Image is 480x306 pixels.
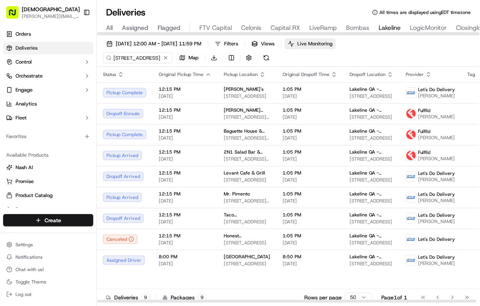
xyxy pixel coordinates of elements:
span: [STREET_ADDRESS] [224,261,270,267]
span: Fulflld [418,128,430,135]
div: Start new chat [26,74,127,81]
span: Views [261,40,274,47]
img: 1736555255976-a54dd68f-1ca7-489b-9aae-adbdc363a1c4 [8,74,22,88]
img: lets_do_delivery_logo.png [406,88,416,98]
span: [PERSON_NAME] [418,114,455,120]
a: Powered byPylon [55,131,94,137]
span: Lakeline QA - Activision - Floor Suite 200 [350,170,393,176]
a: 📗Knowledge Base [5,109,62,123]
span: [STREET_ADDRESS] [350,240,393,246]
span: 12:15 PM [159,128,211,134]
span: All times are displayed using EDT timezone [379,9,471,16]
span: [STREET_ADDRESS][PERSON_NAME] [224,114,270,120]
button: Live Monitoring [285,38,336,49]
span: 12:15 PM [159,86,211,92]
span: 1:05 PM [283,149,337,155]
span: [DATE] [283,219,337,225]
div: Deliveries [106,294,150,301]
button: Start new chat [132,76,141,85]
span: [DATE] [159,177,211,183]
span: [STREET_ADDRESS] [350,261,393,267]
span: FTV Capital [199,23,232,33]
img: profile_Fulflld_OnFleet_Thistle_SF.png [406,130,416,140]
button: Toggle Theme [3,277,93,287]
button: [DATE] 12:00 AM - [DATE] 11:59 PM [103,38,205,49]
button: Canceled [103,235,137,244]
button: Filters [211,38,242,49]
span: [PERSON_NAME] [418,260,455,266]
span: Knowledge Base [15,112,59,120]
span: [DATE] [159,114,211,120]
span: [PERSON_NAME] [418,176,455,183]
span: Levant Cafe & Grill [224,170,265,176]
img: Nash [8,7,23,23]
span: [DATE] [159,93,211,99]
span: [STREET_ADDRESS] [350,93,393,99]
span: [DATE] [283,177,337,183]
span: Lakeline QA - Activision - Floor Suite 200 [350,128,393,134]
span: 1:05 PM [283,107,337,113]
span: [DEMOGRAPHIC_DATA] [22,5,80,13]
span: Let's Do Delivery [418,254,455,260]
span: Engage [15,86,33,93]
div: Favorites [3,130,93,143]
span: [STREET_ADDRESS] [350,156,393,162]
span: [DATE] [159,198,211,204]
span: Notifications [15,254,43,260]
img: lets_do_delivery_logo.png [406,213,416,223]
span: [DATE] [159,219,211,225]
span: [DATE] [283,135,337,141]
span: Lakeline QA - Activision - Floor Suite 200 [350,254,393,260]
button: Returns [3,203,93,216]
span: [STREET_ADDRESS] [224,219,270,225]
a: Analytics [3,98,93,110]
a: Promise [6,178,90,185]
span: Status [103,71,116,78]
span: Bombas [346,23,369,33]
span: Pickup Location [224,71,258,78]
span: [PERSON_NAME] [418,218,455,225]
span: Create [45,216,61,224]
span: Provider [406,71,424,78]
h1: Deliveries [106,6,146,19]
div: Available Products [3,149,93,161]
span: Lakeline [379,23,401,33]
span: [STREET_ADDRESS][PERSON_NAME] [224,135,270,141]
span: Map [189,54,199,61]
button: Product Catalog [3,189,93,202]
div: Page 1 of 1 [381,294,407,301]
button: Settings [3,239,93,250]
span: Let's Do Delivery [418,236,455,242]
span: 12:15 PM [159,233,211,239]
img: lets_do_delivery_logo.png [406,234,416,244]
div: 📗 [8,113,14,119]
span: LogicMonitor [410,23,447,33]
span: 1:05 PM [283,191,337,197]
span: Returns [15,206,33,213]
span: 12:15 PM [159,212,211,218]
span: Lakeline QA - Activision - Floor Suite 200 [350,212,393,218]
p: Rows per page [304,294,342,301]
button: [PERSON_NAME][EMAIL_ADDRESS][DOMAIN_NAME] [22,13,80,19]
img: profile_Fulflld_OnFleet_Thistle_SF.png [406,109,416,119]
span: Log out [15,291,31,297]
span: [STREET_ADDRESS] [350,198,393,204]
span: Promise [15,178,34,185]
span: Let's Do Delivery [418,212,455,218]
span: Celonis [241,23,261,33]
span: [DATE] [283,261,337,267]
button: Promise [3,175,93,188]
img: lets_do_delivery_logo.png [406,171,416,182]
span: Original Dropoff Time [283,71,329,78]
span: All [106,23,113,33]
span: [STREET_ADDRESS] [224,93,270,99]
div: 9 [198,294,206,301]
span: 8:50 PM [283,254,337,260]
span: 8:00 PM [159,254,211,260]
button: Map [176,52,202,63]
span: [PERSON_NAME]'s [224,86,264,92]
button: Notifications [3,252,93,263]
span: Tag [467,71,475,78]
span: Fulflld [418,149,430,156]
